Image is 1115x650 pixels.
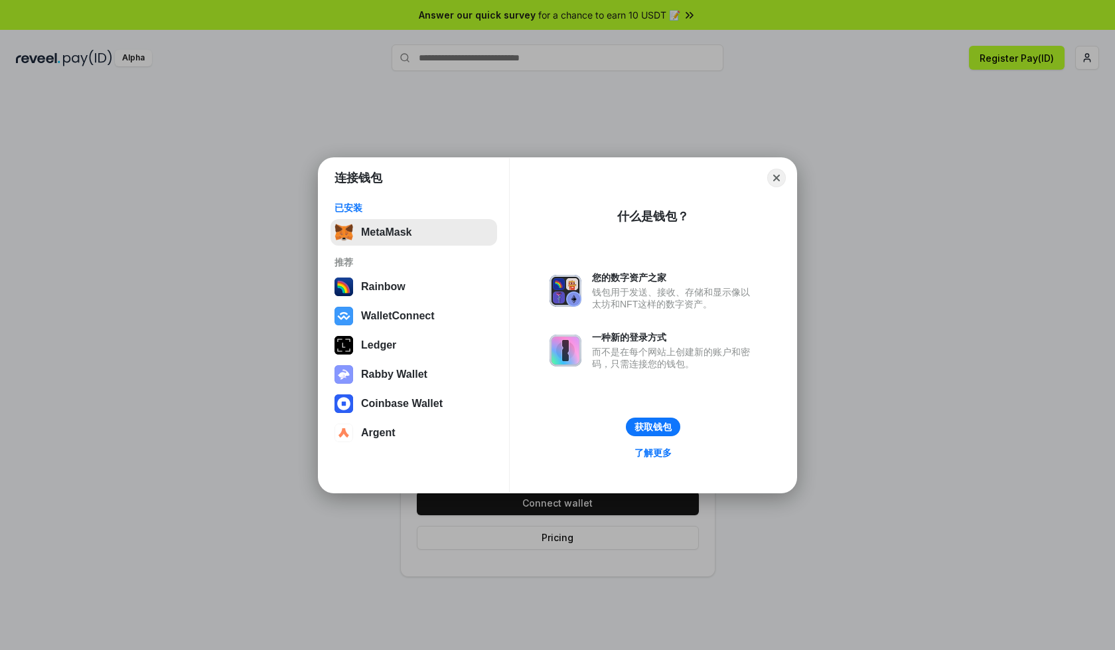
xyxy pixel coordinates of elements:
[550,275,581,307] img: svg+xml,%3Csvg%20xmlns%3D%22http%3A%2F%2Fwww.w3.org%2F2000%2Fsvg%22%20fill%3D%22none%22%20viewBox...
[334,223,353,242] img: svg+xml,%3Csvg%20fill%3D%22none%22%20height%3D%2233%22%20viewBox%3D%220%200%2035%2033%22%20width%...
[634,447,672,459] div: 了解更多
[334,365,353,384] img: svg+xml,%3Csvg%20xmlns%3D%22http%3A%2F%2Fwww.w3.org%2F2000%2Fsvg%22%20fill%3D%22none%22%20viewBox...
[627,444,680,461] a: 了解更多
[331,274,497,300] button: Rainbow
[592,272,757,284] div: 您的数字资产之家
[361,281,406,293] div: Rainbow
[592,346,757,370] div: 而不是在每个网站上创建新的账户和密码，只需连接您的钱包。
[334,336,353,355] img: svg+xml,%3Csvg%20xmlns%3D%22http%3A%2F%2Fwww.w3.org%2F2000%2Fsvg%22%20width%3D%2228%22%20height%3...
[592,286,757,310] div: 钱包用于发送、接收、存储和显示像以太坊和NFT这样的数字资产。
[361,427,396,439] div: Argent
[626,418,680,436] button: 获取钱包
[334,307,353,325] img: svg+xml,%3Csvg%20width%3D%2228%22%20height%3D%2228%22%20viewBox%3D%220%200%2028%2028%22%20fill%3D...
[331,390,497,417] button: Coinbase Wallet
[634,421,672,433] div: 获取钱包
[361,368,427,380] div: Rabby Wallet
[361,310,435,322] div: WalletConnect
[592,331,757,343] div: 一种新的登录方式
[550,335,581,366] img: svg+xml,%3Csvg%20xmlns%3D%22http%3A%2F%2Fwww.w3.org%2F2000%2Fsvg%22%20fill%3D%22none%22%20viewBox...
[331,361,497,388] button: Rabby Wallet
[334,424,353,442] img: svg+xml,%3Csvg%20width%3D%2228%22%20height%3D%2228%22%20viewBox%3D%220%200%2028%2028%22%20fill%3D...
[331,219,497,246] button: MetaMask
[361,398,443,410] div: Coinbase Wallet
[361,339,396,351] div: Ledger
[334,278,353,296] img: svg+xml,%3Csvg%20width%3D%22120%22%20height%3D%22120%22%20viewBox%3D%220%200%20120%20120%22%20fil...
[331,303,497,329] button: WalletConnect
[334,202,493,214] div: 已安装
[617,208,689,224] div: 什么是钱包？
[331,420,497,446] button: Argent
[334,256,493,268] div: 推荐
[334,170,382,186] h1: 连接钱包
[331,332,497,359] button: Ledger
[334,394,353,413] img: svg+xml,%3Csvg%20width%3D%2228%22%20height%3D%2228%22%20viewBox%3D%220%200%2028%2028%22%20fill%3D...
[361,226,411,238] div: MetaMask
[767,169,786,187] button: Close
